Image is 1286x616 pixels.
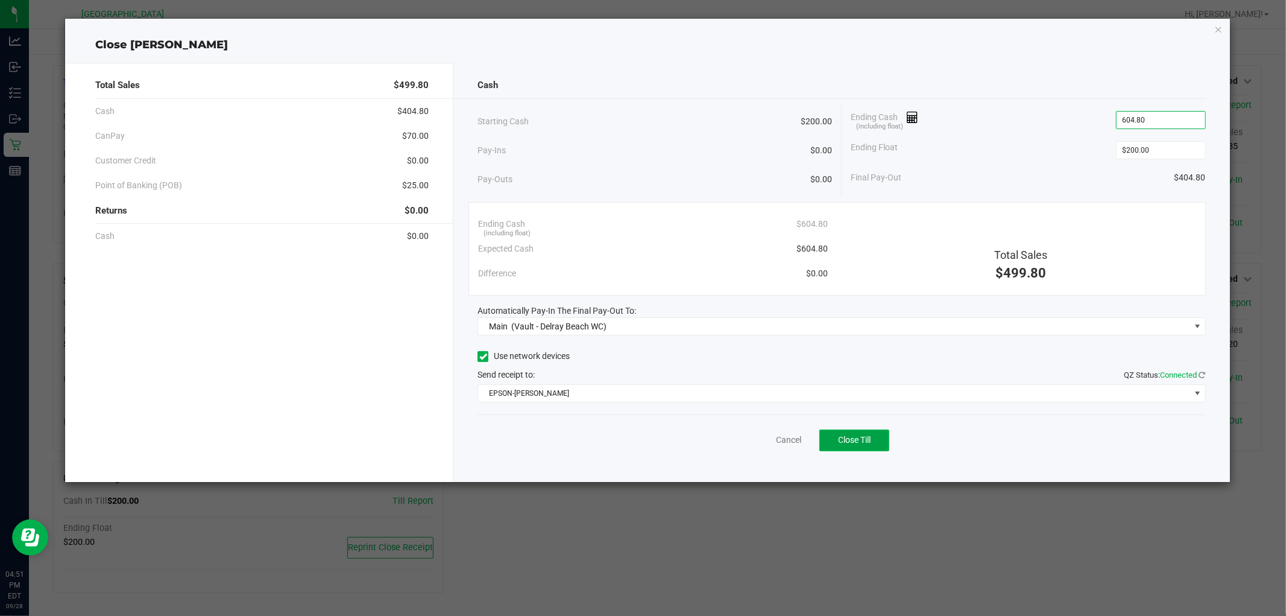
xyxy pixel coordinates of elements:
[851,171,901,184] span: Final Pay-Out
[478,243,534,255] span: Expected Cash
[819,430,889,451] button: Close Till
[478,78,498,92] span: Cash
[856,122,903,132] span: (including float)
[806,267,828,280] span: $0.00
[95,198,429,224] div: Returns
[478,350,570,363] label: Use network devices
[478,385,1190,402] span: EPSON-[PERSON_NAME]
[12,519,48,556] iframe: Resource center
[801,115,832,128] span: $200.00
[776,434,801,446] a: Cancel
[478,370,535,379] span: Send receipt to:
[402,130,429,142] span: $70.00
[838,435,871,445] span: Close Till
[478,306,636,316] span: Automatically Pay-In The Final Pay-Out To:
[402,179,429,192] span: $25.00
[397,105,429,118] span: $404.80
[1124,370,1206,379] span: QZ Status:
[407,230,429,243] span: $0.00
[478,267,516,280] span: Difference
[851,141,898,159] span: Ending Float
[810,144,832,157] span: $0.00
[478,218,525,230] span: Ending Cash
[1161,370,1197,379] span: Connected
[994,249,1047,261] span: Total Sales
[478,173,512,186] span: Pay-Outs
[405,204,429,218] span: $0.00
[394,78,429,92] span: $499.80
[484,229,531,239] span: (including float)
[95,179,182,192] span: Point of Banking (POB)
[478,115,529,128] span: Starting Cash
[796,218,828,230] span: $604.80
[796,243,828,255] span: $604.80
[95,230,115,243] span: Cash
[851,111,918,129] span: Ending Cash
[478,144,506,157] span: Pay-Ins
[65,37,1229,53] div: Close [PERSON_NAME]
[407,154,429,167] span: $0.00
[511,322,607,331] span: (Vault - Delray Beach WC)
[95,78,140,92] span: Total Sales
[95,130,125,142] span: CanPay
[95,154,156,167] span: Customer Credit
[95,105,115,118] span: Cash
[1174,171,1206,184] span: $404.80
[995,265,1046,281] span: $499.80
[489,322,508,331] span: Main
[810,173,832,186] span: $0.00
